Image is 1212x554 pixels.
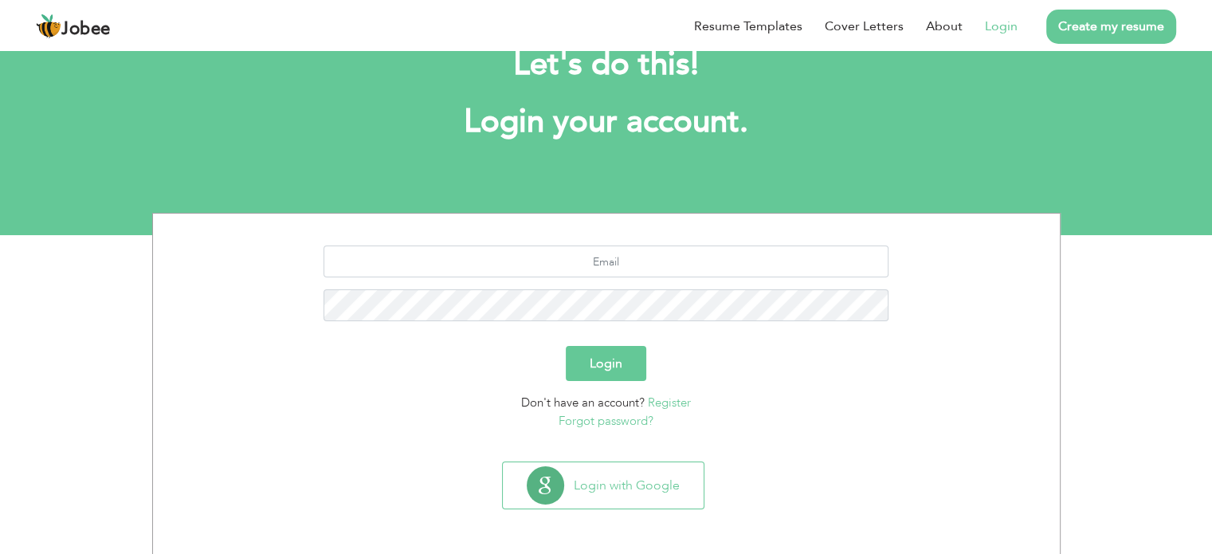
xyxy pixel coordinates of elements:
button: Login [566,346,646,381]
a: Forgot password? [559,413,653,429]
span: Jobee [61,21,111,38]
a: Login [985,17,1018,36]
button: Login with Google [503,462,704,509]
a: Cover Letters [825,17,904,36]
span: Don't have an account? [521,395,645,411]
h1: Login your account. [176,101,1037,143]
img: jobee.io [36,14,61,39]
a: About [926,17,963,36]
a: Jobee [36,14,111,39]
a: Resume Templates [694,17,802,36]
h2: Let's do this! [176,44,1037,85]
input: Email [324,246,888,277]
a: Create my resume [1046,10,1176,44]
a: Register [648,395,691,411]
